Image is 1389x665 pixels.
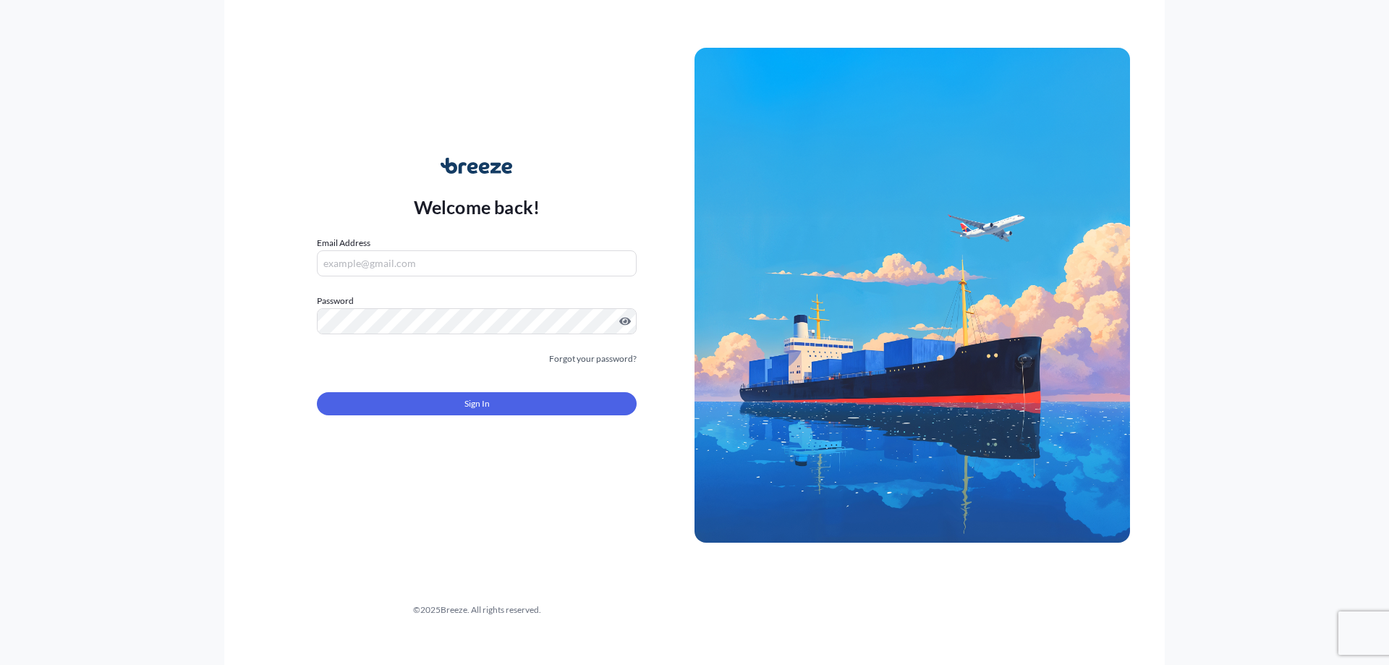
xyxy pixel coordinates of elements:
[414,195,540,219] p: Welcome back!
[549,352,637,366] a: Forgot your password?
[259,603,694,617] div: © 2025 Breeze. All rights reserved.
[317,250,637,276] input: example@gmail.com
[317,236,370,250] label: Email Address
[317,392,637,415] button: Sign In
[317,294,637,308] label: Password
[619,315,631,327] button: Show password
[694,48,1130,543] img: Ship illustration
[464,397,490,411] span: Sign In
